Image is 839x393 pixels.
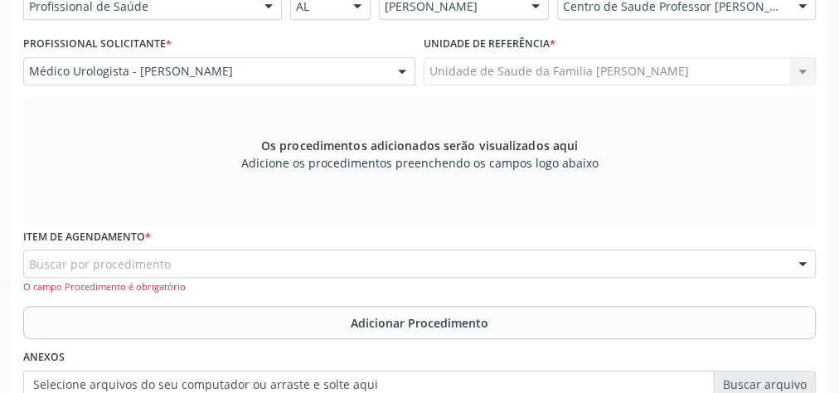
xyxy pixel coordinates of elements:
label: Profissional Solicitante [23,32,172,57]
label: Item de agendamento [23,225,151,250]
span: Adicione os procedimentos preenchendo os campos logo abaixo [241,154,599,172]
button: Adicionar Procedimento [23,306,816,339]
div: O campo Procedimento é obrigatório [23,280,816,294]
label: Unidade de referência [424,32,555,57]
span: Adicionar Procedimento [351,314,488,332]
span: Os procedimentos adicionados serão visualizados aqui [261,137,578,154]
label: Anexos [23,345,65,371]
span: Médico Urologista - [PERSON_NAME] [29,63,381,80]
span: Buscar por procedimento [29,255,171,273]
